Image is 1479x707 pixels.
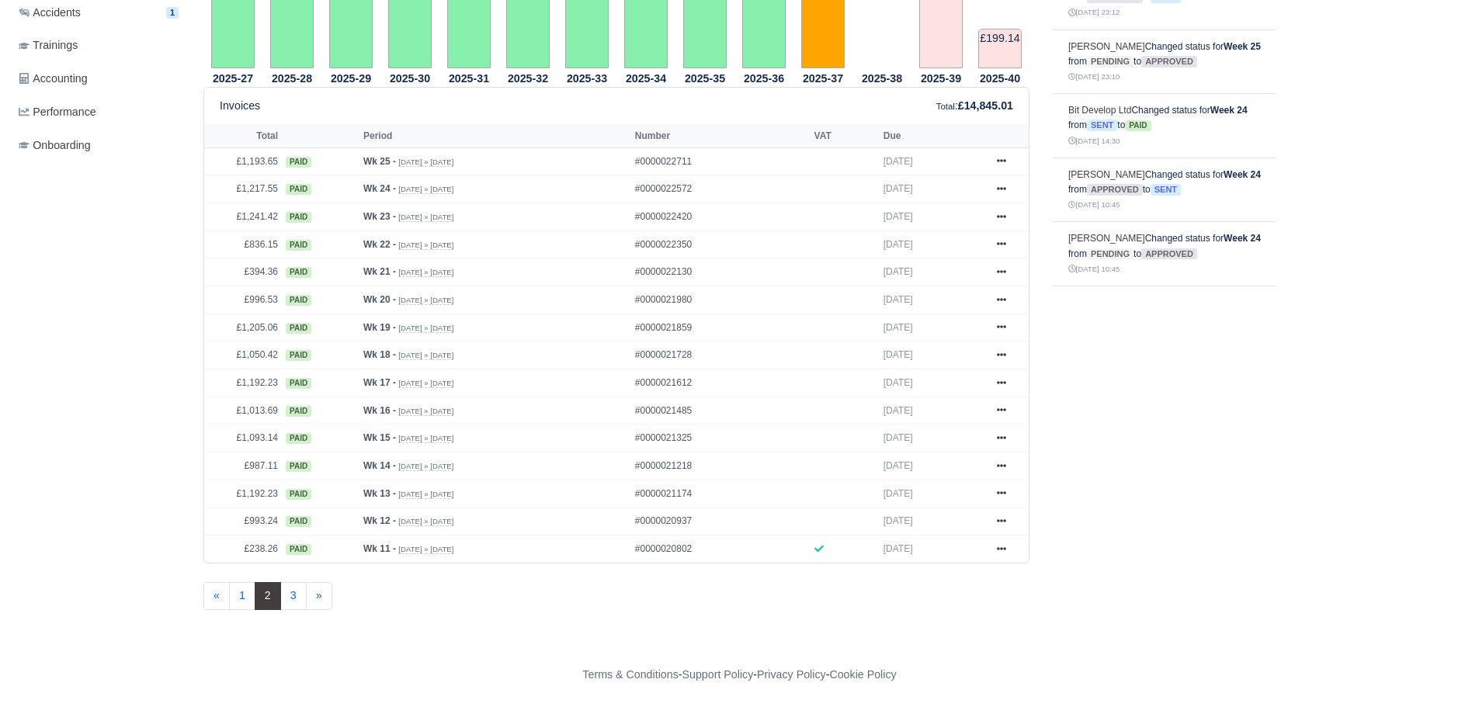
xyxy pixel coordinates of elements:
[1125,120,1151,131] span: paid
[204,147,282,175] td: £1,193.65
[398,545,453,554] small: [DATE] » [DATE]
[1068,200,1120,209] small: [DATE] 10:45
[204,369,282,397] td: £1,192.23
[978,29,1022,68] td: £199.14
[811,124,880,147] th: VAT
[734,69,793,88] th: 2025-36
[363,377,396,388] strong: Wk 17 -
[498,69,557,88] th: 2025-32
[398,407,453,416] small: [DATE] » [DATE]
[363,460,396,471] strong: Wk 14 -
[398,434,453,443] small: [DATE] » [DATE]
[286,295,311,306] span: paid
[1087,56,1134,68] span: pending
[286,406,311,417] span: paid
[19,103,96,121] span: Performance
[220,99,260,113] h6: Invoices
[582,668,678,681] a: Terms & Conditions
[363,405,396,416] strong: Wk 16 -
[631,286,811,314] td: #0000021980
[1068,8,1120,16] small: [DATE] 23:12
[1068,233,1145,244] a: [PERSON_NAME]
[204,230,282,258] td: £836.15
[398,185,453,194] small: [DATE] » [DATE]
[398,324,453,333] small: [DATE] » [DATE]
[297,666,1182,684] div: - - -
[19,4,81,22] span: Accidents
[884,294,913,305] span: [DATE]
[757,668,826,681] a: Privacy Policy
[1053,222,1276,286] td: Changed status for from to
[631,425,811,452] td: #0000021325
[203,69,262,88] th: 2025-27
[306,582,332,610] a: »
[631,258,811,286] td: #0000022130
[286,240,311,251] span: paid
[204,452,282,480] td: £987.11
[19,70,88,88] span: Accounting
[884,432,913,443] span: [DATE]
[380,69,439,88] th: 2025-30
[204,286,282,314] td: £996.53
[1210,105,1248,116] strong: Week 24
[1151,184,1181,196] span: sent
[203,582,230,610] a: «
[631,175,811,203] td: #0000022572
[884,266,913,277] span: [DATE]
[262,69,321,88] th: 2025-28
[1068,137,1120,145] small: [DATE] 14:30
[204,258,282,286] td: £394.36
[631,535,811,563] td: #0000020802
[363,432,396,443] strong: Wk 15 -
[911,69,970,88] th: 2025-39
[1141,248,1197,260] span: approved
[1141,56,1197,68] span: approved
[631,314,811,341] td: #0000021859
[363,211,396,222] strong: Wk 23 -
[204,480,282,508] td: £1,192.23
[363,239,396,250] strong: Wk 22 -
[204,535,282,563] td: £238.26
[884,183,913,194] span: [DATE]
[631,230,811,258] td: #0000022350
[631,397,811,425] td: #0000021485
[166,7,179,19] span: 1
[1053,158,1276,222] td: Changed status for from to
[631,480,811,508] td: #0000021174
[1200,527,1479,707] iframe: Chat Widget
[631,124,811,147] th: Number
[12,130,185,161] a: Onboarding
[1068,72,1120,81] small: [DATE] 23:10
[1224,233,1261,244] strong: Week 24
[359,124,631,147] th: Period
[398,351,453,360] small: [DATE] » [DATE]
[1224,41,1261,52] strong: Week 25
[557,69,616,88] th: 2025-33
[884,405,913,416] span: [DATE]
[286,267,311,278] span: paid
[286,212,311,223] span: paid
[398,462,453,471] small: [DATE] » [DATE]
[682,668,754,681] a: Support Policy
[884,349,913,360] span: [DATE]
[398,158,453,167] small: [DATE] » [DATE]
[280,582,307,610] a: 3
[631,452,811,480] td: #0000021218
[286,378,311,389] span: paid
[255,582,281,610] span: 2
[631,508,811,535] td: #0000020937
[286,323,311,334] span: paid
[286,544,311,555] span: paid
[398,268,453,277] small: [DATE] » [DATE]
[363,515,396,526] strong: Wk 12 -
[884,211,913,222] span: [DATE]
[1224,169,1261,180] strong: Week 24
[398,296,453,305] small: [DATE] » [DATE]
[1053,286,1276,350] td: Changed status for from to
[286,184,311,195] span: paid
[363,156,396,167] strong: Wk 25 -
[204,425,282,452] td: £1,093.14
[363,183,396,194] strong: Wk 24 -
[880,124,982,147] th: Due
[1068,41,1145,52] a: [PERSON_NAME]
